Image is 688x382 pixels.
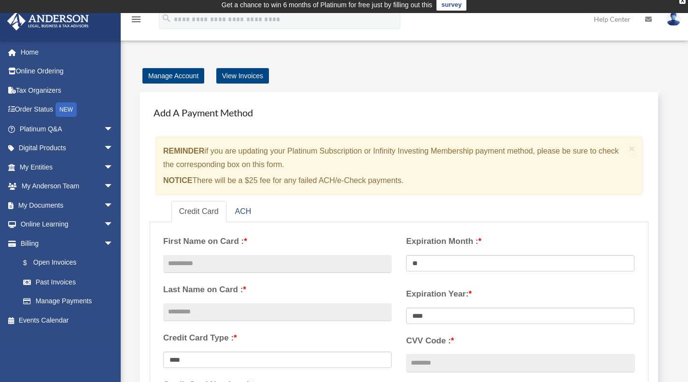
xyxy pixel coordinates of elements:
a: Tax Organizers [7,81,128,100]
a: My Entitiesarrow_drop_down [7,157,128,177]
h4: Add A Payment Method [150,102,648,123]
a: Platinum Q&Aarrow_drop_down [7,119,128,139]
a: View Invoices [216,68,269,84]
span: arrow_drop_down [104,196,123,215]
img: Anderson Advisors Platinum Portal [4,12,92,30]
span: arrow_drop_down [104,215,123,235]
span: × [629,143,635,154]
a: Credit Card [171,201,226,223]
a: Home [7,42,128,62]
img: User Pic [666,12,681,26]
a: Past Invoices [14,272,128,292]
a: menu [130,17,142,25]
a: Online Ordering [7,62,128,81]
label: Credit Card Type : [163,331,392,345]
i: menu [130,14,142,25]
span: arrow_drop_down [104,139,123,158]
label: First Name on Card : [163,234,392,249]
div: if you are updating your Platinum Subscription or Infinity Investing Membership payment method, p... [155,137,643,195]
span: arrow_drop_down [104,119,123,139]
i: search [161,13,172,24]
a: Online Learningarrow_drop_down [7,215,128,234]
a: Digital Productsarrow_drop_down [7,139,128,158]
label: Expiration Month : [406,234,634,249]
a: $Open Invoices [14,253,128,273]
button: Close [629,143,635,154]
a: Order StatusNEW [7,100,128,120]
div: NEW [56,102,77,117]
a: My Anderson Teamarrow_drop_down [7,177,128,196]
span: arrow_drop_down [104,177,123,197]
a: Events Calendar [7,311,128,330]
a: Manage Account [142,68,204,84]
strong: NOTICE [163,176,192,184]
span: arrow_drop_down [104,234,123,254]
span: $ [28,257,33,269]
strong: REMINDER [163,147,204,155]
a: Manage Payments [14,292,123,311]
a: My Documentsarrow_drop_down [7,196,128,215]
a: Billingarrow_drop_down [7,234,128,253]
a: ACH [227,201,259,223]
span: arrow_drop_down [104,157,123,177]
p: There will be a $25 fee for any failed ACH/e-Check payments. [163,174,625,187]
label: Expiration Year: [406,287,634,301]
label: Last Name on Card : [163,283,392,297]
label: CVV Code : [406,334,634,348]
